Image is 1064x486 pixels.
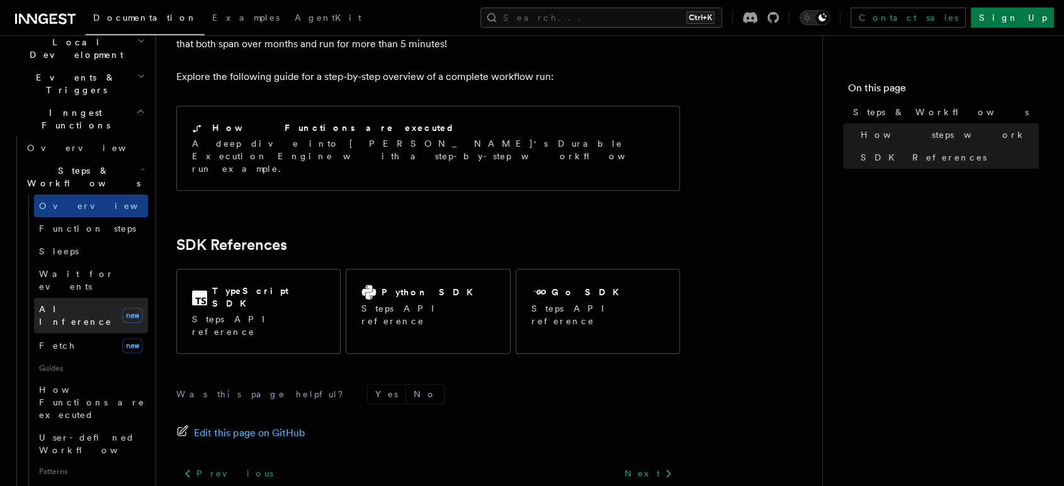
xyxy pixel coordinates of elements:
[34,461,148,482] span: Patterns
[176,462,280,485] a: Previous
[192,137,664,175] p: A deep dive into [PERSON_NAME]'s Durable Execution Engine with a step-by-step workflow run example.
[34,195,148,217] a: Overview
[34,217,148,240] a: Function steps
[86,4,205,35] a: Documentation
[851,8,966,28] a: Contact sales
[176,388,352,400] p: Was this page helpful?
[848,101,1039,123] a: Steps & Workflows
[34,263,148,298] a: Wait for events
[853,106,1029,118] span: Steps & Workflows
[971,8,1054,28] a: Sign Up
[194,424,305,442] span: Edit this page on GitHub
[93,13,197,23] span: Documentation
[39,223,136,234] span: Function steps
[212,285,325,310] h2: TypeScript SDK
[39,432,152,455] span: User-defined Workflows
[176,106,680,191] a: How Functions are executedA deep dive into [PERSON_NAME]'s Durable Execution Engine with a step-b...
[516,269,680,354] a: Go SDKSteps API reference
[295,13,361,23] span: AgentKit
[34,358,148,378] span: Guides
[856,146,1039,169] a: SDK References
[368,385,405,404] button: Yes
[856,123,1039,146] a: How steps work
[27,143,157,153] span: Overview
[10,101,148,137] button: Inngest Functions
[39,201,169,211] span: Overview
[34,333,148,358] a: Fetchnew
[39,385,145,420] span: How Functions are executed
[176,424,305,442] a: Edit this page on GitHub
[22,137,148,159] a: Overview
[616,462,680,485] a: Next
[34,378,148,426] a: How Functions are executed
[861,151,987,164] span: SDK References
[212,13,280,23] span: Examples
[122,308,143,323] span: new
[34,240,148,263] a: Sleeps
[122,338,143,353] span: new
[287,4,369,34] a: AgentKit
[39,304,112,327] span: AI Inference
[346,269,510,354] a: Python SDKSteps API reference
[361,302,494,327] p: Steps API reference
[212,121,455,134] h2: How Functions are executed
[176,236,287,254] a: SDK References
[686,11,715,24] kbd: Ctrl+K
[22,159,148,195] button: Steps & Workflows
[406,385,444,404] button: No
[382,286,480,298] h2: Python SDK
[176,68,680,86] p: Explore the following guide for a step-by-step overview of a complete workflow run:
[39,341,76,351] span: Fetch
[192,313,325,338] p: Steps API reference
[34,426,148,461] a: User-defined Workflows
[205,4,287,34] a: Examples
[848,81,1039,101] h4: On this page
[34,298,148,333] a: AI Inferencenew
[22,164,140,189] span: Steps & Workflows
[10,66,148,101] button: Events & Triggers
[10,71,137,96] span: Events & Triggers
[39,246,79,256] span: Sleeps
[39,269,114,291] span: Wait for events
[10,106,136,132] span: Inngest Functions
[10,36,137,61] span: Local Development
[480,8,722,28] button: Search...Ctrl+K
[861,128,1026,141] span: How steps work
[176,269,341,354] a: TypeScript SDKSteps API reference
[531,302,664,327] p: Steps API reference
[800,10,830,25] button: Toggle dark mode
[552,286,626,298] h2: Go SDK
[10,31,148,66] button: Local Development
